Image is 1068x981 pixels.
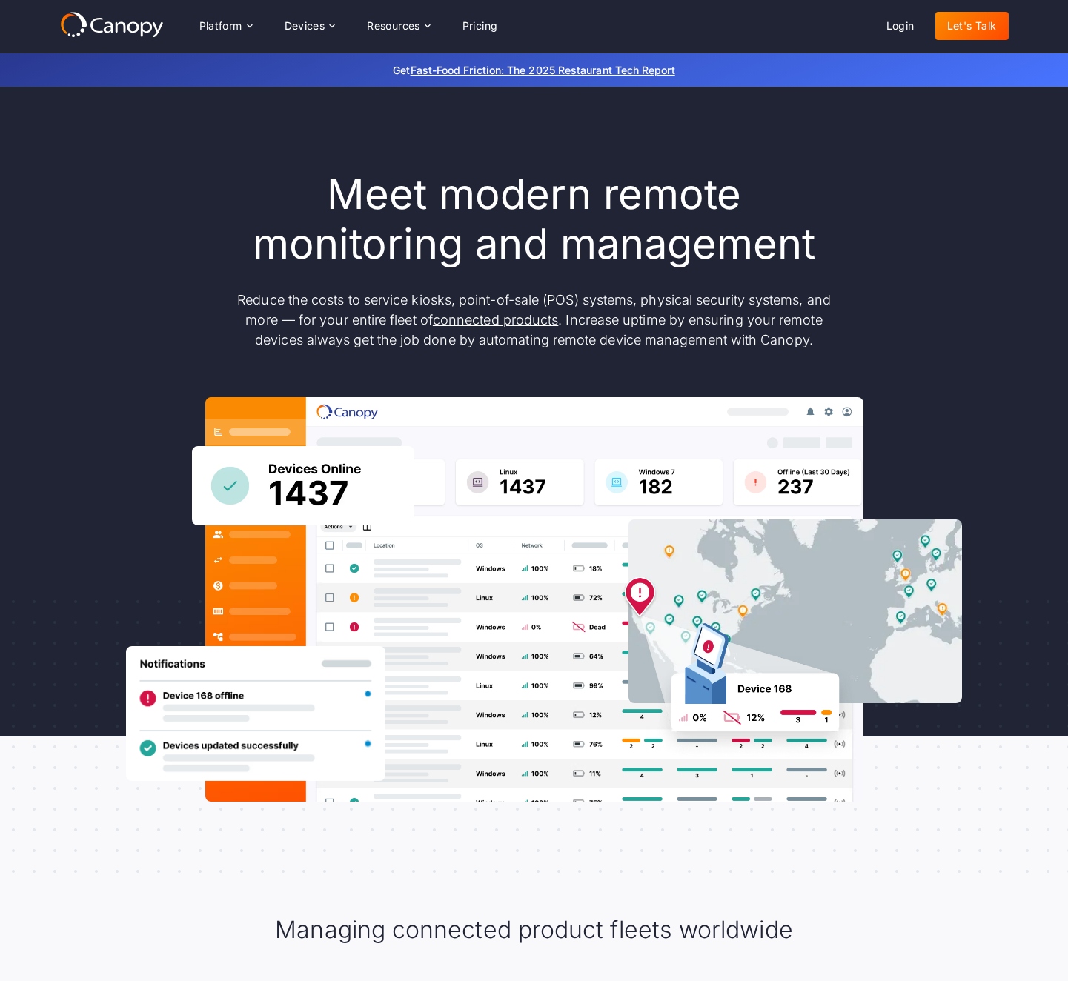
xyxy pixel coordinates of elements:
a: Login [875,12,926,40]
p: Get [171,62,898,78]
div: Resources [355,11,441,41]
div: Devices [273,11,347,41]
a: Fast-Food Friction: The 2025 Restaurant Tech Report [411,64,675,76]
img: Canopy sees how many devices are online [192,446,414,525]
a: Let's Talk [935,12,1009,40]
div: Devices [285,21,325,31]
a: Pricing [451,12,510,40]
div: Resources [367,21,420,31]
div: Platform [188,11,264,41]
a: connected products [433,312,558,327]
div: Platform [199,21,242,31]
h2: Managing connected product fleets worldwide [275,914,792,945]
h1: Meet modern remote monitoring and management [223,170,846,269]
p: Reduce the costs to service kiosks, point-of-sale (POS) systems, physical security systems, and m... [223,290,846,350]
